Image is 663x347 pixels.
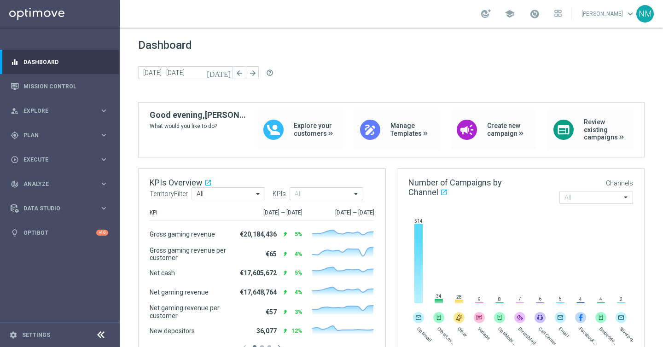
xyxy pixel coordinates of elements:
[23,74,108,98] a: Mission Control
[99,131,108,139] i: keyboard_arrow_right
[99,204,108,213] i: keyboard_arrow_right
[23,157,99,162] span: Execute
[11,229,19,237] i: lightbulb
[11,131,19,139] i: gps_fixed
[23,220,96,245] a: Optibot
[23,133,99,138] span: Plan
[9,331,17,339] i: settings
[96,230,108,236] div: +10
[23,50,108,74] a: Dashboard
[10,83,109,90] button: Mission Control
[10,156,109,163] button: play_circle_outline Execute keyboard_arrow_right
[99,106,108,115] i: keyboard_arrow_right
[625,9,635,19] span: keyboard_arrow_down
[10,132,109,139] button: gps_fixed Plan keyboard_arrow_right
[10,180,109,188] button: track_changes Analyze keyboard_arrow_right
[11,156,99,164] div: Execute
[10,107,109,115] button: person_search Explore keyboard_arrow_right
[505,9,515,19] span: school
[11,220,108,245] div: Optibot
[11,180,99,188] div: Analyze
[11,180,19,188] i: track_changes
[23,181,99,187] span: Analyze
[10,229,109,237] button: lightbulb Optibot +10
[581,7,636,21] a: [PERSON_NAME]keyboard_arrow_down
[99,179,108,188] i: keyboard_arrow_right
[22,332,50,338] a: Settings
[11,156,19,164] i: play_circle_outline
[11,131,99,139] div: Plan
[636,5,654,23] div: NM
[10,58,109,66] button: equalizer Dashboard
[11,58,19,66] i: equalizer
[99,155,108,164] i: keyboard_arrow_right
[10,205,109,212] button: Data Studio keyboard_arrow_right
[23,206,99,211] span: Data Studio
[11,74,108,98] div: Mission Control
[11,107,99,115] div: Explore
[11,50,108,74] div: Dashboard
[11,204,99,213] div: Data Studio
[11,107,19,115] i: person_search
[23,108,99,114] span: Explore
